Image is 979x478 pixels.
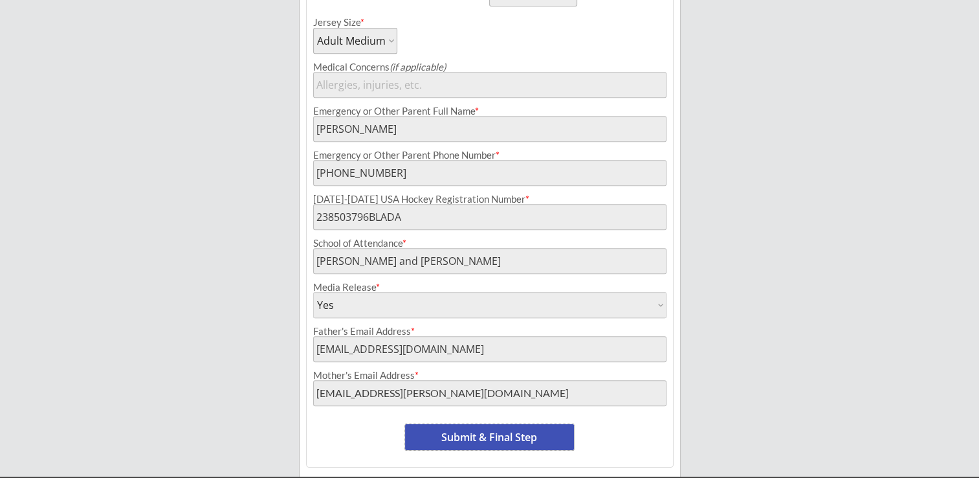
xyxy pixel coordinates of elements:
div: Jersey Size [313,17,380,27]
div: Media Release [313,282,666,292]
div: [DATE]-[DATE] USA Hockey Registration Number [313,194,666,204]
button: Submit & Final Step [405,424,574,450]
div: Medical Concerns [313,62,666,72]
div: Emergency or Other Parent Full Name [313,106,666,116]
em: (if applicable) [390,61,446,73]
div: School of Attendance [313,238,666,248]
div: Father's Email Address [313,326,666,336]
div: Mother's Email Address [313,370,666,380]
input: Allergies, injuries, etc. [313,72,666,98]
div: Emergency or Other Parent Phone Number [313,150,666,160]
